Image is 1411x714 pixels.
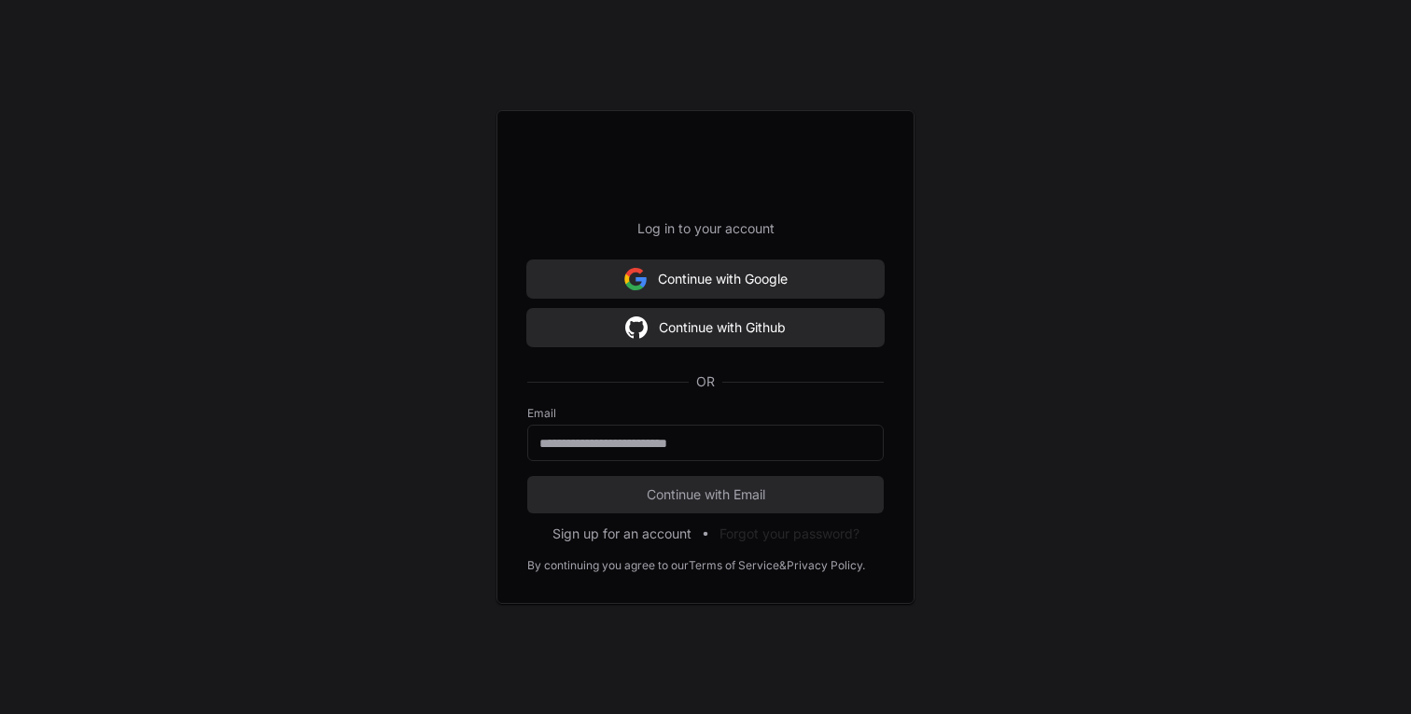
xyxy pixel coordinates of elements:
[527,558,689,573] div: By continuing you agree to our
[527,219,884,238] p: Log in to your account
[527,309,884,346] button: Continue with Github
[689,372,722,391] span: OR
[689,558,779,573] a: Terms of Service
[527,406,884,421] label: Email
[527,260,884,298] button: Continue with Google
[527,485,884,504] span: Continue with Email
[625,309,648,346] img: Sign in with google
[527,476,884,513] button: Continue with Email
[552,525,692,543] button: Sign up for an account
[779,558,787,573] div: &
[787,558,865,573] a: Privacy Policy.
[719,525,859,543] button: Forgot your password?
[624,260,647,298] img: Sign in with google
